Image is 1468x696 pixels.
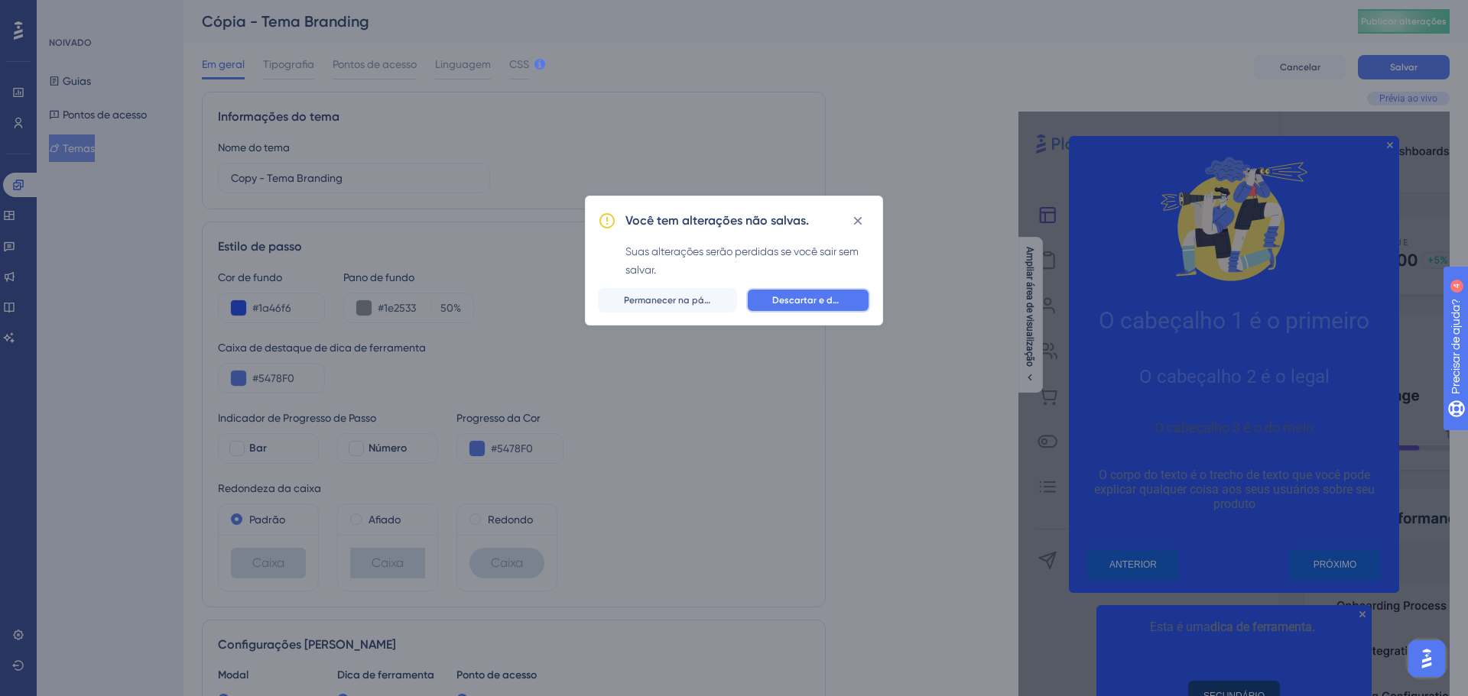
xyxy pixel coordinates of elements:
font: Suas alterações serão perdidas se você sair sem salvar. [625,245,859,276]
font: Permanecer na página [624,295,724,306]
font: 4 [142,9,147,18]
font: Você tem alterações não salvas. [625,213,809,228]
font: Precisar de ajuda? [36,7,132,18]
font: Descartar e deixar [772,295,854,306]
iframe: Iniciador do Assistente de IA do UserGuiding [1404,636,1450,681]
